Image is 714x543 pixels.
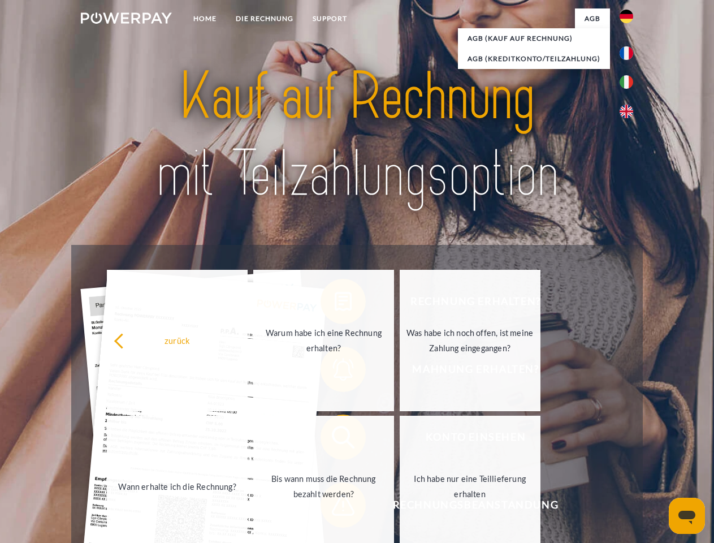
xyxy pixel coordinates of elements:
a: SUPPORT [303,8,357,29]
div: Ich habe nur eine Teillieferung erhalten [406,471,534,502]
img: logo-powerpay-white.svg [81,12,172,24]
div: Wann erhalte ich die Rechnung? [114,479,241,494]
div: Warum habe ich eine Rechnung erhalten? [260,325,387,356]
img: fr [620,46,633,60]
a: agb [575,8,610,29]
div: Was habe ich noch offen, ist meine Zahlung eingegangen? [406,325,534,356]
a: Home [184,8,226,29]
div: Bis wann muss die Rechnung bezahlt werden? [260,471,387,502]
img: de [620,10,633,23]
img: it [620,75,633,89]
iframe: Schaltfläche zum Öffnen des Messaging-Fensters [669,498,705,534]
img: title-powerpay_de.svg [108,54,606,217]
a: AGB (Kauf auf Rechnung) [458,28,610,49]
div: zurück [114,333,241,348]
a: DIE RECHNUNG [226,8,303,29]
a: AGB (Kreditkonto/Teilzahlung) [458,49,610,69]
img: en [620,105,633,118]
a: Was habe ich noch offen, ist meine Zahlung eingegangen? [400,270,540,411]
